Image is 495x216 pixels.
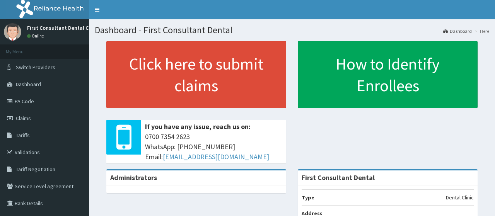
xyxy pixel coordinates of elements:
span: Tariff Negotiation [16,166,55,173]
span: Tariffs [16,132,30,139]
a: Dashboard [443,28,472,34]
span: 0700 7354 2623 WhatsApp: [PHONE_NUMBER] Email: [145,132,282,162]
li: Here [473,28,489,34]
b: Type [302,194,314,201]
a: [EMAIL_ADDRESS][DOMAIN_NAME] [163,152,269,161]
span: Claims [16,115,31,122]
strong: First Consultant Dental [302,173,375,182]
p: First Consultant Dental Clinic, [GEOGRAPHIC_DATA], [GEOGRAPHIC_DATA] [27,25,204,31]
a: Online [27,33,46,39]
b: Administrators [110,173,157,182]
span: Switch Providers [16,64,55,71]
span: Dashboard [16,81,41,88]
p: Dental Clinic [446,194,474,201]
a: Click here to submit claims [106,41,286,108]
h1: Dashboard - First Consultant Dental [95,25,489,35]
b: If you have any issue, reach us on: [145,122,251,131]
img: User Image [4,23,21,41]
a: How to Identify Enrollees [298,41,478,108]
